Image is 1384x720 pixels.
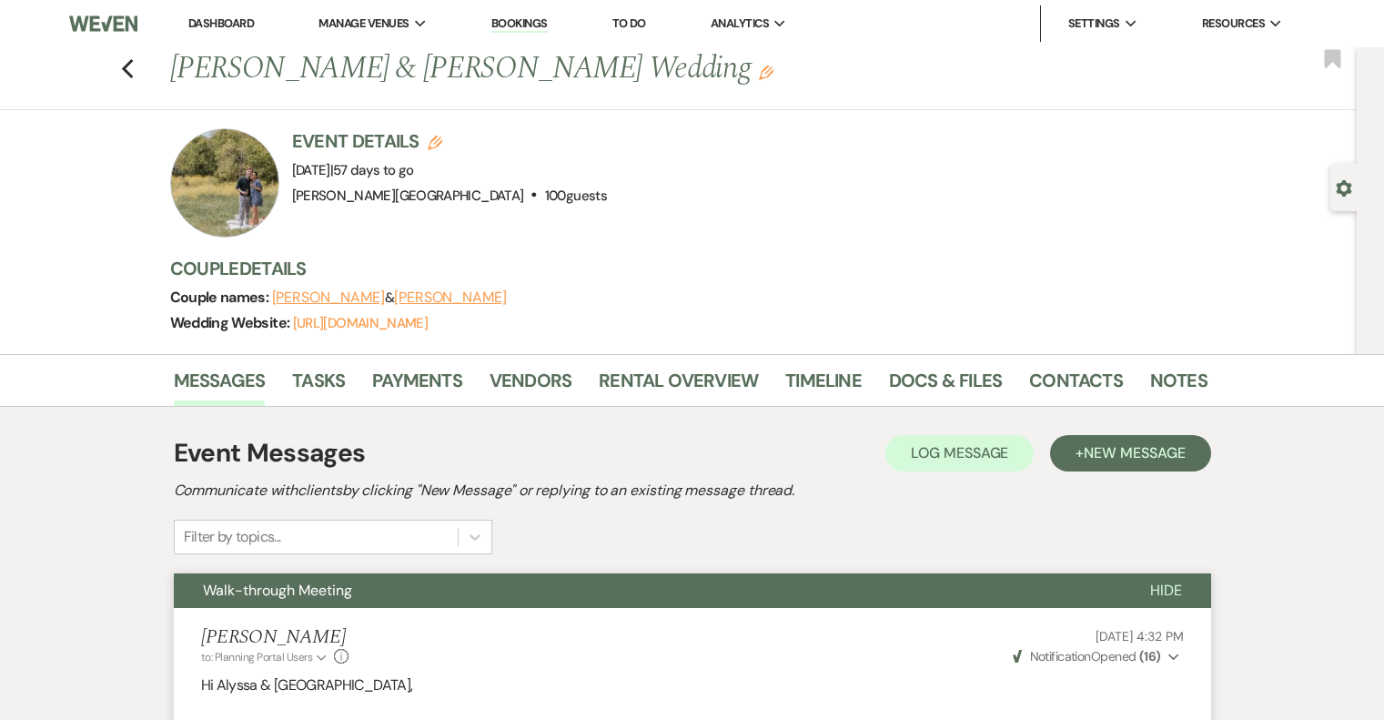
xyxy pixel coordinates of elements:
a: Vendors [490,366,571,406]
span: Settings [1068,15,1120,33]
span: 100 guests [545,187,607,205]
span: | [330,161,414,179]
p: Hi Alyssa & [GEOGRAPHIC_DATA], [201,674,1184,697]
strong: ( 16 ) [1139,648,1161,664]
button: Edit [759,64,773,80]
button: [PERSON_NAME] [272,290,385,305]
h2: Communicate with clients by clicking "New Message" or replying to an existing message thread. [174,480,1211,502]
span: [PERSON_NAME][GEOGRAPHIC_DATA] [292,187,524,205]
div: Filter by topics... [184,526,281,548]
button: Log Message [885,435,1034,472]
a: Messages [174,366,266,406]
button: [PERSON_NAME] [394,290,507,305]
span: Manage Venues [318,15,409,33]
button: +New Message [1050,435,1210,472]
span: Resources [1202,15,1265,33]
h3: Couple Details [170,256,1189,281]
span: New Message [1084,443,1185,462]
span: Couple names: [170,288,272,307]
h1: [PERSON_NAME] & [PERSON_NAME] Wedding [170,47,985,91]
span: [DATE] 4:32 PM [1096,628,1183,644]
button: Walk-through Meeting [174,573,1121,608]
button: Open lead details [1336,178,1352,196]
span: Analytics [711,15,769,33]
a: Contacts [1029,366,1123,406]
a: Rental Overview [599,366,758,406]
span: Notification [1030,648,1091,664]
a: [URL][DOMAIN_NAME] [293,314,428,332]
span: 57 days to go [333,161,414,179]
button: to: Planning Portal Users [201,649,330,665]
a: Timeline [785,366,862,406]
h1: Event Messages [174,434,366,472]
a: Tasks [292,366,345,406]
span: Log Message [911,443,1008,462]
a: Payments [372,366,462,406]
a: Notes [1150,366,1207,406]
span: Walk-through Meeting [203,581,352,600]
span: to: Planning Portal Users [201,650,313,664]
span: & [272,289,507,307]
h5: [PERSON_NAME] [201,626,349,649]
span: Hide [1150,581,1182,600]
img: Weven Logo [69,5,137,43]
a: Dashboard [188,15,254,31]
span: Wedding Website: [170,313,293,332]
a: Docs & Files [889,366,1002,406]
h3: Event Details [292,128,607,154]
span: Opened [1013,648,1161,664]
button: Hide [1121,573,1211,608]
button: NotificationOpened (16) [1010,647,1183,666]
a: Bookings [491,15,548,33]
span: [DATE] [292,161,414,179]
a: To Do [612,15,646,31]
